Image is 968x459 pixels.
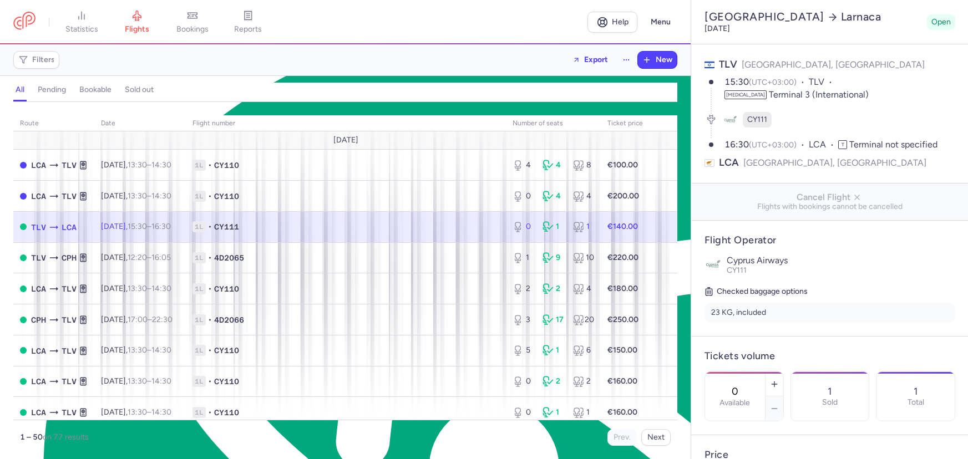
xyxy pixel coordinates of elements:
[43,432,89,442] span: on 77 results
[128,407,147,417] time: 13:30
[101,222,171,231] span: [DATE],
[543,160,564,171] div: 4
[192,345,206,356] span: 1L
[101,345,171,355] span: [DATE],
[62,221,77,233] span: LCA
[214,191,239,202] span: CY110
[192,407,206,418] span: 1L
[20,432,43,442] strong: 1 – 50
[705,303,955,323] li: 23 KG, included
[31,314,46,326] span: CPH
[208,345,212,356] span: •
[607,191,639,201] strong: €200.00
[513,407,534,418] div: 0
[822,398,838,407] p: Sold
[101,191,171,201] span: [DATE],
[513,221,534,232] div: 0
[214,221,239,232] span: CY111
[543,191,564,202] div: 4
[151,253,171,262] time: 16:05
[79,85,112,95] h4: bookable
[584,55,608,64] span: Export
[208,314,212,325] span: •
[192,376,206,387] span: 1L
[607,429,637,446] button: Prev.
[128,222,171,231] span: –
[743,156,926,170] span: [GEOGRAPHIC_DATA], [GEOGRAPHIC_DATA]
[573,314,594,325] div: 20
[587,12,637,33] a: Help
[513,252,534,263] div: 1
[31,159,46,171] span: LCA
[543,221,564,232] div: 1
[513,283,534,294] div: 2
[208,407,212,418] span: •
[31,345,46,357] span: LCA
[192,221,206,232] span: 1L
[607,315,638,324] strong: €250.00
[573,160,594,171] div: 8
[601,115,650,132] th: Ticket price
[14,52,59,68] button: Filters
[543,283,564,294] div: 2
[809,139,838,151] span: LCA
[31,406,46,419] span: LCA
[214,407,239,418] span: CY110
[828,386,832,397] p: 1
[62,345,77,357] span: TLV
[513,376,534,387] div: 0
[101,284,171,293] span: [DATE],
[192,252,206,263] span: 1L
[208,221,212,232] span: •
[62,314,77,326] span: TLV
[128,284,171,293] span: –
[705,350,955,363] h4: Tickets volume
[208,376,212,387] span: •
[151,222,171,231] time: 16:30
[152,315,173,324] time: 22:30
[506,115,601,132] th: number of seats
[742,59,925,70] span: [GEOGRAPHIC_DATA], [GEOGRAPHIC_DATA]
[719,156,739,170] span: LCA
[165,10,220,34] a: bookings
[151,160,171,170] time: 14:30
[128,407,171,417] span: –
[128,191,147,201] time: 13:30
[719,399,750,407] label: Available
[38,85,66,95] h4: pending
[208,252,212,263] span: •
[719,58,737,70] span: TLV
[705,24,730,33] time: [DATE]
[234,24,262,34] span: reports
[208,191,212,202] span: •
[333,136,358,145] span: [DATE]
[513,191,534,202] div: 0
[109,10,165,34] a: flights
[513,160,534,171] div: 4
[543,407,564,418] div: 1
[101,315,173,324] span: [DATE],
[809,76,837,89] span: TLV
[208,160,212,171] span: •
[31,375,46,387] span: LCA
[769,89,869,100] span: Terminal 3 (International)
[573,252,594,263] div: 10
[125,24,149,34] span: flights
[607,222,638,231] strong: €140.00
[749,140,797,150] span: (UTC+03:00)
[656,55,672,64] span: New
[749,78,797,87] span: (UTC+03:00)
[513,345,534,356] div: 5
[62,283,77,295] span: TLV
[128,345,147,355] time: 13:30
[192,283,206,294] span: 1L
[94,115,186,132] th: date
[612,18,629,26] span: Help
[128,160,147,170] time: 13:30
[62,375,77,387] span: TLV
[208,283,212,294] span: •
[543,345,564,356] div: 1
[31,221,46,233] span: TLV
[214,345,239,356] span: CY110
[101,160,171,170] span: [DATE],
